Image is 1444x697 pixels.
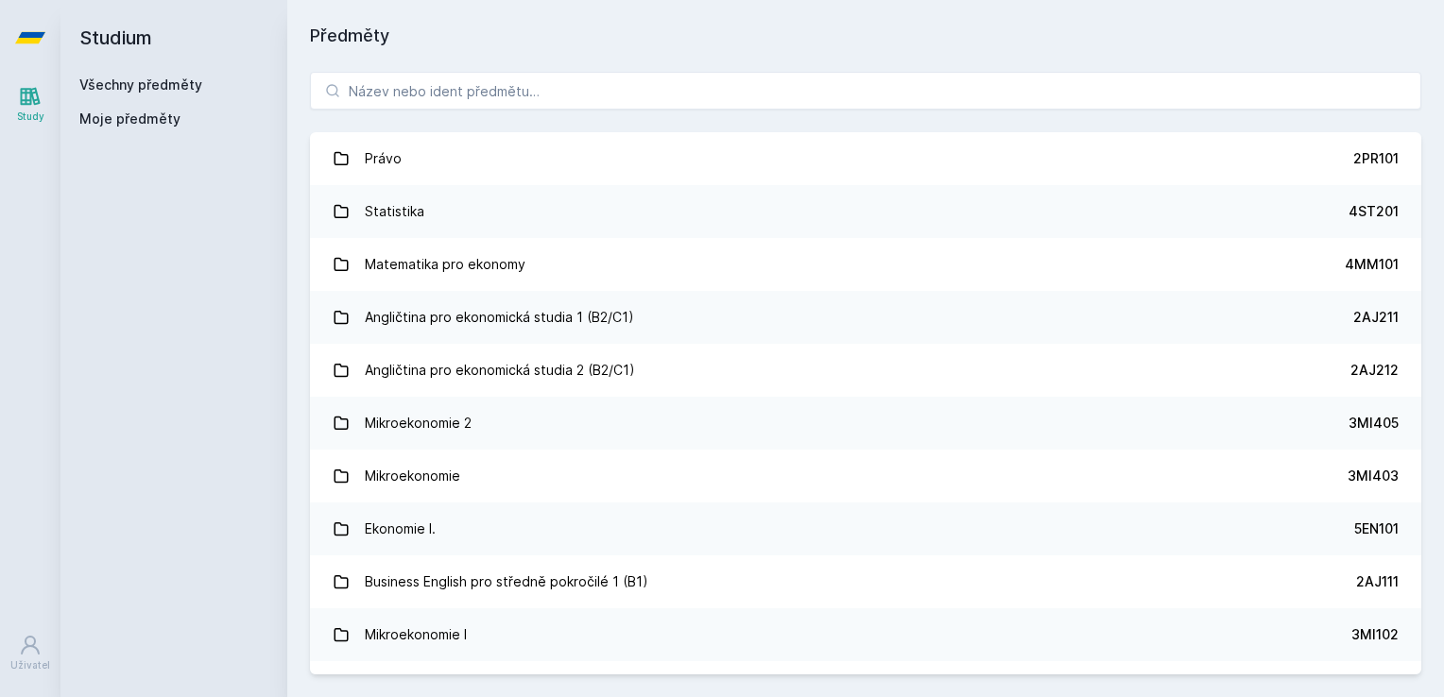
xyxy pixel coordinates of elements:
[1353,308,1399,327] div: 2AJ211
[310,450,1421,502] a: Mikroekonomie 3MI403
[310,555,1421,608] a: Business English pro středně pokročilé 1 (B1) 2AJ111
[79,110,180,128] span: Moje předměty
[4,76,57,133] a: Study
[365,246,525,283] div: Matematika pro ekonomy
[365,193,424,230] div: Statistika
[17,110,44,124] div: Study
[365,563,648,601] div: Business English pro středně pokročilé 1 (B1)
[79,76,202,93] a: Všechny předměty
[365,616,467,654] div: Mikroekonomie I
[310,397,1421,450] a: Mikroekonomie 2 3MI405
[365,457,460,495] div: Mikroekonomie
[310,132,1421,185] a: Právo 2PR101
[310,72,1421,110] input: Název nebo ident předmětu…
[1356,572,1399,591] div: 2AJ111
[365,351,635,389] div: Angličtina pro ekonomická studia 2 (B2/C1)
[1353,149,1399,168] div: 2PR101
[310,238,1421,291] a: Matematika pro ekonomy 4MM101
[365,510,436,548] div: Ekonomie I.
[1349,414,1399,433] div: 3MI405
[310,23,1421,49] h1: Předměty
[1351,625,1399,644] div: 3MI102
[1354,519,1399,538] div: 5EN101
[310,502,1421,555] a: Ekonomie I. 5EN101
[1350,361,1399,380] div: 2AJ212
[310,344,1421,397] a: Angličtina pro ekonomická studia 2 (B2/C1) 2AJ212
[310,185,1421,238] a: Statistika 4ST201
[1349,202,1399,221] div: 4ST201
[365,140,402,178] div: Právo
[1348,467,1399,485] div: 3MI403
[310,608,1421,661] a: Mikroekonomie I 3MI102
[4,624,57,682] a: Uživatel
[10,658,50,672] div: Uživatel
[365,298,634,336] div: Angličtina pro ekonomická studia 1 (B2/C1)
[310,291,1421,344] a: Angličtina pro ekonomická studia 1 (B2/C1) 2AJ211
[365,404,472,442] div: Mikroekonomie 2
[1345,255,1399,274] div: 4MM101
